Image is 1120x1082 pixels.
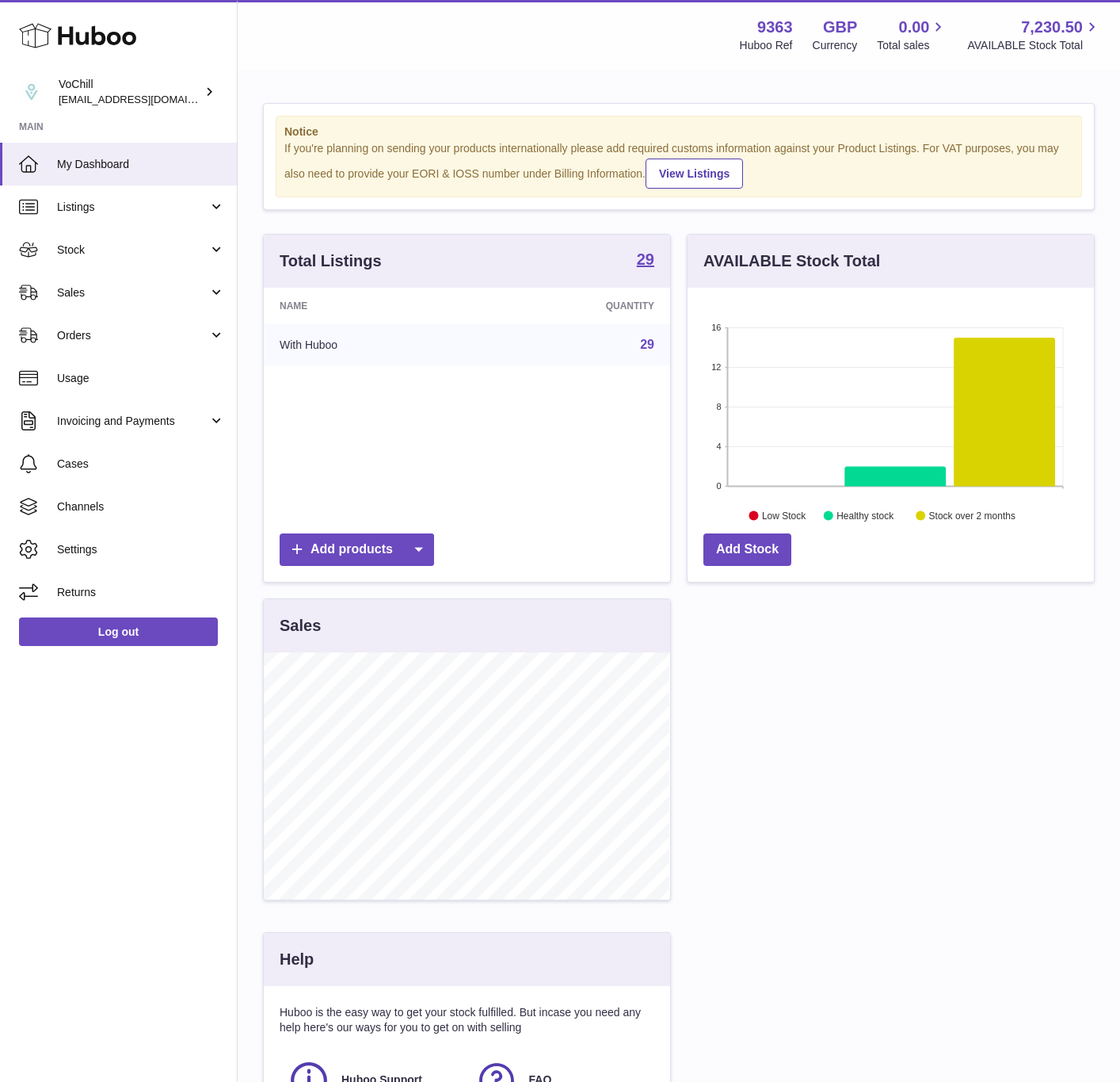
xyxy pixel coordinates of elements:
[740,38,793,53] div: Huboo Ref
[280,250,382,272] h3: Total Listings
[813,38,858,53] div: Currency
[703,533,791,566] a: Add Stock
[637,251,654,270] a: 29
[1021,17,1083,38] span: 7,230.50
[646,159,743,189] a: View Listings
[899,17,930,38] span: 0.00
[478,288,670,324] th: Quantity
[711,323,721,332] text: 16
[757,17,793,38] strong: 9363
[640,338,654,351] a: 29
[280,949,314,970] h3: Help
[877,17,947,53] a: 0.00 Total sales
[967,38,1101,53] span: AVAILABLE Stock Total
[57,414,208,429] span: Invoicing and Payments
[19,80,43,104] img: internalAdmin-9363@internal.huboo.com
[762,510,806,521] text: Low Stock
[716,402,721,411] text: 8
[57,371,225,386] span: Usage
[59,93,233,105] span: [EMAIL_ADDRESS][DOMAIN_NAME]
[929,510,1015,521] text: Stock over 2 months
[57,542,225,557] span: Settings
[284,124,1073,140] strong: Notice
[280,533,434,566] a: Add products
[57,328,208,343] span: Orders
[59,77,201,107] div: VoChill
[57,457,225,472] span: Cases
[19,617,218,646] a: Log out
[264,324,478,365] td: With Huboo
[57,243,208,258] span: Stock
[280,615,321,637] h3: Sales
[877,38,947,53] span: Total sales
[967,17,1101,53] a: 7,230.50 AVAILABLE Stock Total
[703,250,880,272] h3: AVAILABLE Stock Total
[711,362,721,372] text: 12
[57,200,208,215] span: Listings
[823,17,857,38] strong: GBP
[57,585,225,600] span: Returns
[280,1005,654,1035] p: Huboo is the easy way to get your stock fulfilled. But incase you need any help here's our ways f...
[284,141,1073,189] div: If you're planning on sending your products internationally please add required customs informati...
[716,442,721,451] text: 4
[57,499,225,514] span: Channels
[716,481,721,491] text: 0
[637,251,654,267] strong: 29
[57,285,208,300] span: Sales
[264,288,478,324] th: Name
[57,157,225,172] span: My Dashboard
[836,510,894,521] text: Healthy stock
